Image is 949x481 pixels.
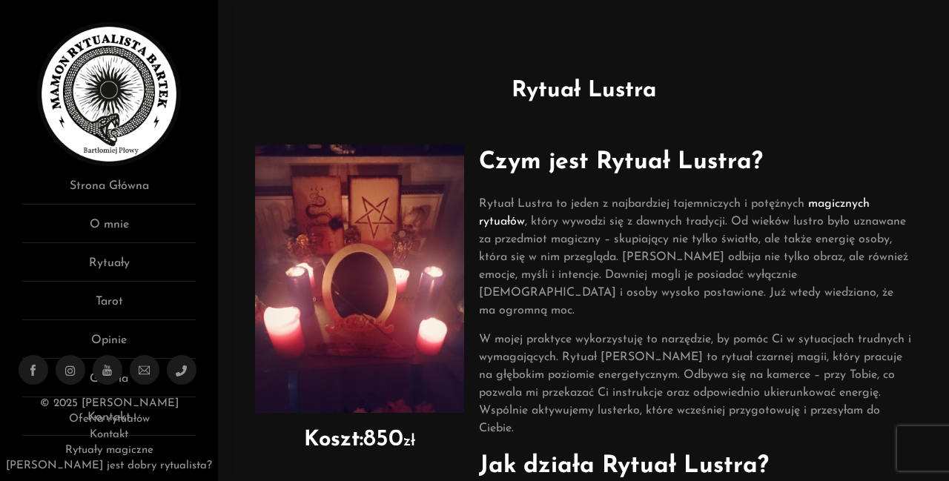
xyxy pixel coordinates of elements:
[22,216,196,243] a: O mnie
[22,254,196,282] a: Rytuały
[403,434,415,449] span: zł
[22,331,196,359] a: Opinie
[6,460,212,471] a: [PERSON_NAME] jest dobry rytualista?
[479,195,912,319] p: Rytuał Lustra to jeden z najbardziej tajemniczych i potężnych , który wywodzi się z dawnych trady...
[69,414,150,425] a: Oferta rytuałów
[22,293,196,320] a: Tarot
[65,445,153,456] a: Rytuały magiczne
[90,429,128,440] a: Kontakt
[304,429,363,451] strong: Koszt:
[479,331,912,437] p: W mojej praktyce wykorzystuję to narzędzie, by pomóc Ci w sytuacjach trudnych i wymagających. Ryt...
[240,74,927,107] h1: Rytuał Lustra
[479,145,912,180] h2: Czym jest Rytuał Lustra?
[37,22,181,166] img: Rytualista Bartek
[255,428,464,451] h2: 850
[22,177,196,205] a: Strona Główna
